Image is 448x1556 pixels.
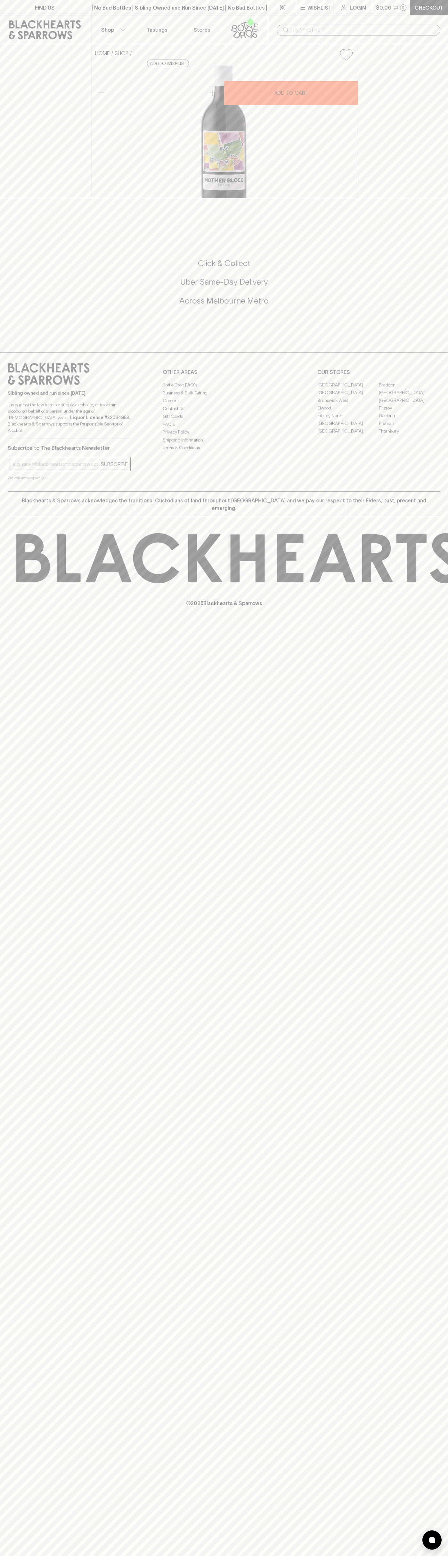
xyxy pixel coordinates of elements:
p: Wishlist [307,4,332,12]
a: FAQ's [163,420,286,428]
a: Stores [179,15,224,44]
a: Prahran [379,419,440,427]
a: Careers [163,397,286,405]
img: bubble-icon [429,1537,435,1543]
p: It is against the law to sell or supply alcohol to, or to obtain alcohol on behalf of a person un... [8,401,131,434]
button: ADD TO CART [224,81,358,105]
a: SHOP [115,50,128,56]
p: OTHER AREAS [163,368,286,376]
p: SUBSCRIBE [101,460,128,468]
p: OUR STORES [317,368,440,376]
p: Tastings [147,26,167,34]
p: Checkout [415,4,444,12]
button: Add to wishlist [147,60,189,67]
p: Stores [193,26,210,34]
h5: Across Melbourne Metro [8,296,440,306]
h5: Uber Same-Day Delivery [8,277,440,287]
a: [GEOGRAPHIC_DATA] [379,396,440,404]
button: Shop [90,15,135,44]
a: Tastings [134,15,179,44]
a: Fitzroy North [317,412,379,419]
p: 0 [402,6,404,9]
strong: Liquor License #32064953 [70,415,129,420]
a: Elwood [317,404,379,412]
a: [GEOGRAPHIC_DATA] [379,389,440,396]
button: Add to wishlist [338,47,355,63]
a: [GEOGRAPHIC_DATA] [317,389,379,396]
h5: Click & Collect [8,258,440,269]
a: Brunswick West [317,396,379,404]
p: ADD TO CART [274,89,308,97]
a: Fitzroy [379,404,440,412]
a: Geelong [379,412,440,419]
p: Shop [101,26,114,34]
a: Privacy Policy [163,428,286,436]
a: Business & Bulk Gifting [163,389,286,397]
input: e.g. jane@blackheartsandsparrows.com.au [13,459,98,469]
a: Contact Us [163,405,286,412]
a: [GEOGRAPHIC_DATA] [317,381,379,389]
p: We will never spam you [8,475,131,481]
a: Bottle Drop FAQ's [163,381,286,389]
a: Terms & Conditions [163,444,286,452]
a: Gift Cards [163,413,286,420]
a: HOME [95,50,110,56]
p: $0.00 [376,4,391,12]
p: Sibling owned and run since [DATE] [8,390,131,396]
a: [GEOGRAPHIC_DATA] [317,427,379,435]
p: FIND US [35,4,55,12]
input: Try "Pinot noir" [292,25,435,35]
div: Call to action block [8,232,440,340]
button: SUBSCRIBE [98,457,130,471]
a: [GEOGRAPHIC_DATA] [317,419,379,427]
a: Thornbury [379,427,440,435]
a: Braddon [379,381,440,389]
p: Blackhearts & Sparrows acknowledges the traditional Custodians of land throughout [GEOGRAPHIC_DAT... [12,497,436,512]
a: Shipping Information [163,436,286,444]
p: Login [350,4,366,12]
img: 29281.png [90,66,358,198]
p: Subscribe to The Blackhearts Newsletter [8,444,131,452]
